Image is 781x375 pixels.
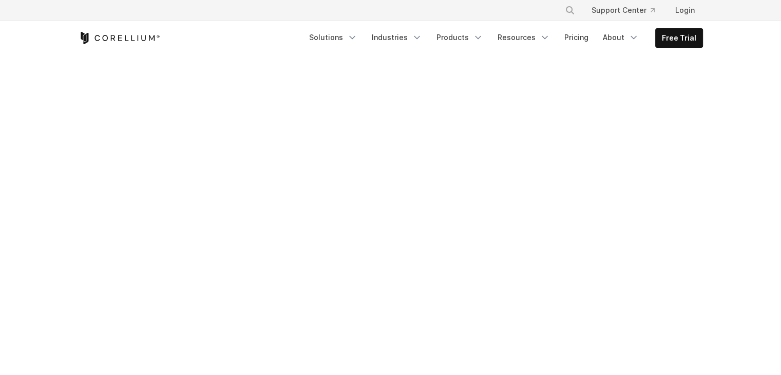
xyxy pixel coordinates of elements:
a: Corellium Home [79,32,160,44]
a: About [597,28,645,47]
div: Navigation Menu [303,28,703,48]
button: Search [561,1,579,20]
a: Login [667,1,703,20]
div: Navigation Menu [553,1,703,20]
a: Pricing [558,28,595,47]
a: Resources [491,28,556,47]
a: Industries [366,28,428,47]
a: Solutions [303,28,364,47]
a: Support Center [583,1,663,20]
a: Free Trial [656,29,702,47]
a: Products [430,28,489,47]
